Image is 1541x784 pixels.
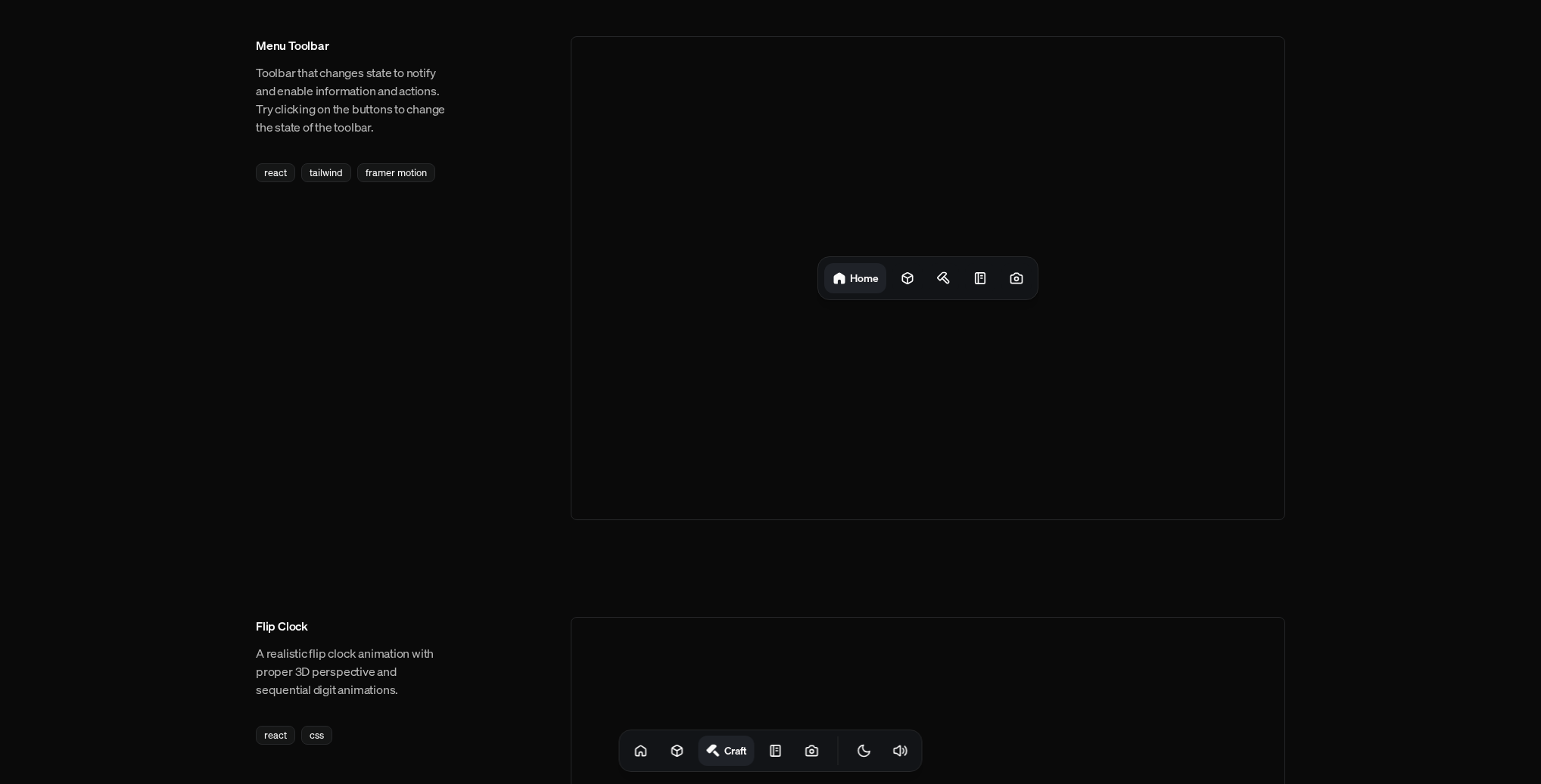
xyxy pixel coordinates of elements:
[256,163,295,182] div: react
[256,726,295,745] div: react
[849,736,879,766] button: Toggle Theme
[357,163,435,182] div: framer motion
[256,644,450,699] p: A realistic flip clock animation with proper 3D perspective and sequential digit animations.
[301,163,351,182] div: tailwind
[850,271,879,285] h1: Home
[256,617,450,635] h3: Flip Clock
[724,743,747,758] h1: Craft
[699,736,755,766] a: Craft
[301,726,332,745] div: css
[256,36,450,54] h3: Menu Toolbar
[256,64,450,136] p: Toolbar that changes state to notify and enable information and actions. Try clicking on the butt...
[886,736,916,766] button: Toggle Audio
